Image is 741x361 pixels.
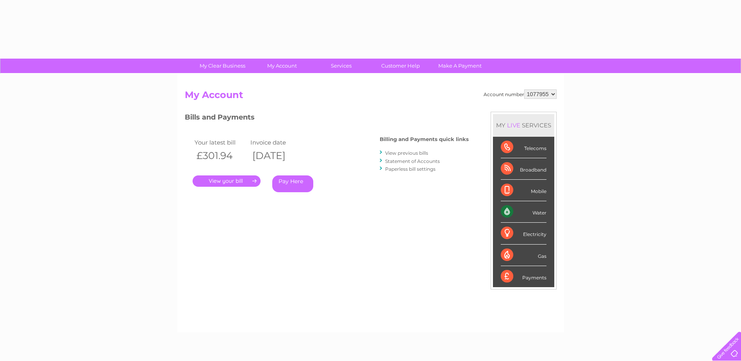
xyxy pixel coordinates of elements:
[380,136,469,142] h4: Billing and Payments quick links
[493,114,554,136] div: MY SERVICES
[368,59,433,73] a: Customer Help
[385,158,440,164] a: Statement of Accounts
[501,245,546,266] div: Gas
[505,122,522,129] div: LIVE
[248,137,305,148] td: Invoice date
[248,148,305,164] th: [DATE]
[185,89,557,104] h2: My Account
[190,59,255,73] a: My Clear Business
[309,59,373,73] a: Services
[501,158,546,180] div: Broadband
[501,266,546,287] div: Payments
[185,112,469,125] h3: Bills and Payments
[385,166,436,172] a: Paperless bill settings
[385,150,428,156] a: View previous bills
[428,59,492,73] a: Make A Payment
[501,201,546,223] div: Water
[193,175,261,187] a: .
[484,89,557,99] div: Account number
[193,137,249,148] td: Your latest bill
[501,180,546,201] div: Mobile
[193,148,249,164] th: £301.94
[501,137,546,158] div: Telecoms
[272,175,313,192] a: Pay Here
[250,59,314,73] a: My Account
[501,223,546,244] div: Electricity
